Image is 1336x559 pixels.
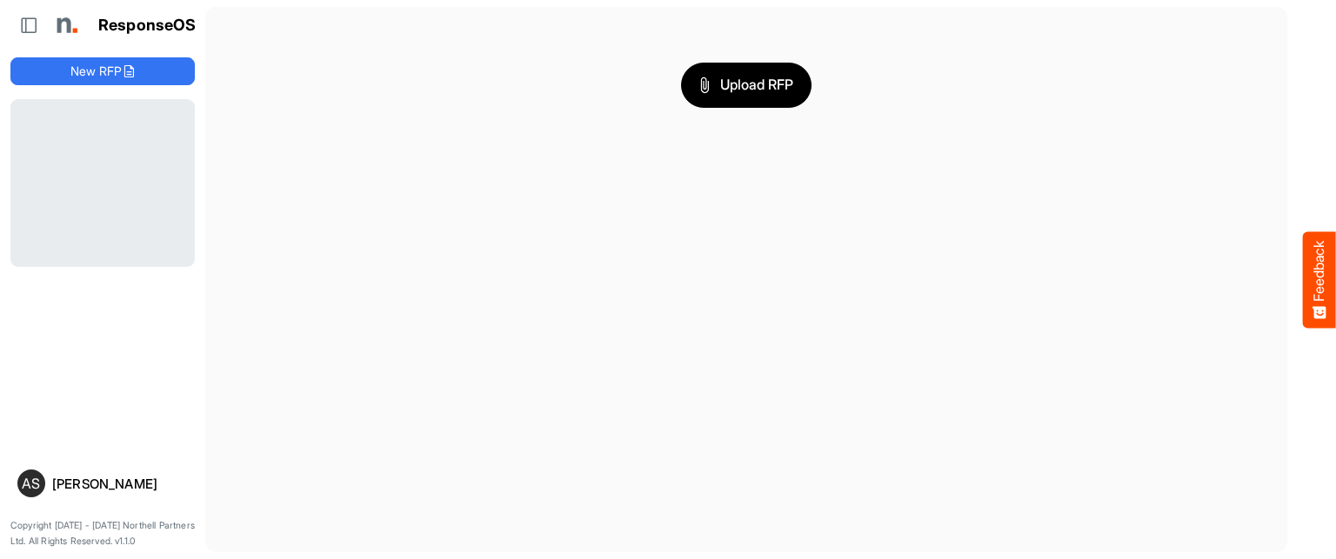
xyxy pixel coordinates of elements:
[98,17,197,35] h1: ResponseOS
[10,99,195,267] div: Loading...
[681,63,812,108] button: Upload RFP
[10,57,195,85] button: New RFP
[10,518,195,549] p: Copyright [DATE] - [DATE] Northell Partners Ltd. All Rights Reserved. v1.1.0
[52,477,188,490] div: [PERSON_NAME]
[48,8,83,43] img: Northell
[699,74,793,96] span: Upload RFP
[22,476,40,490] span: AS
[1303,231,1336,328] button: Feedback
